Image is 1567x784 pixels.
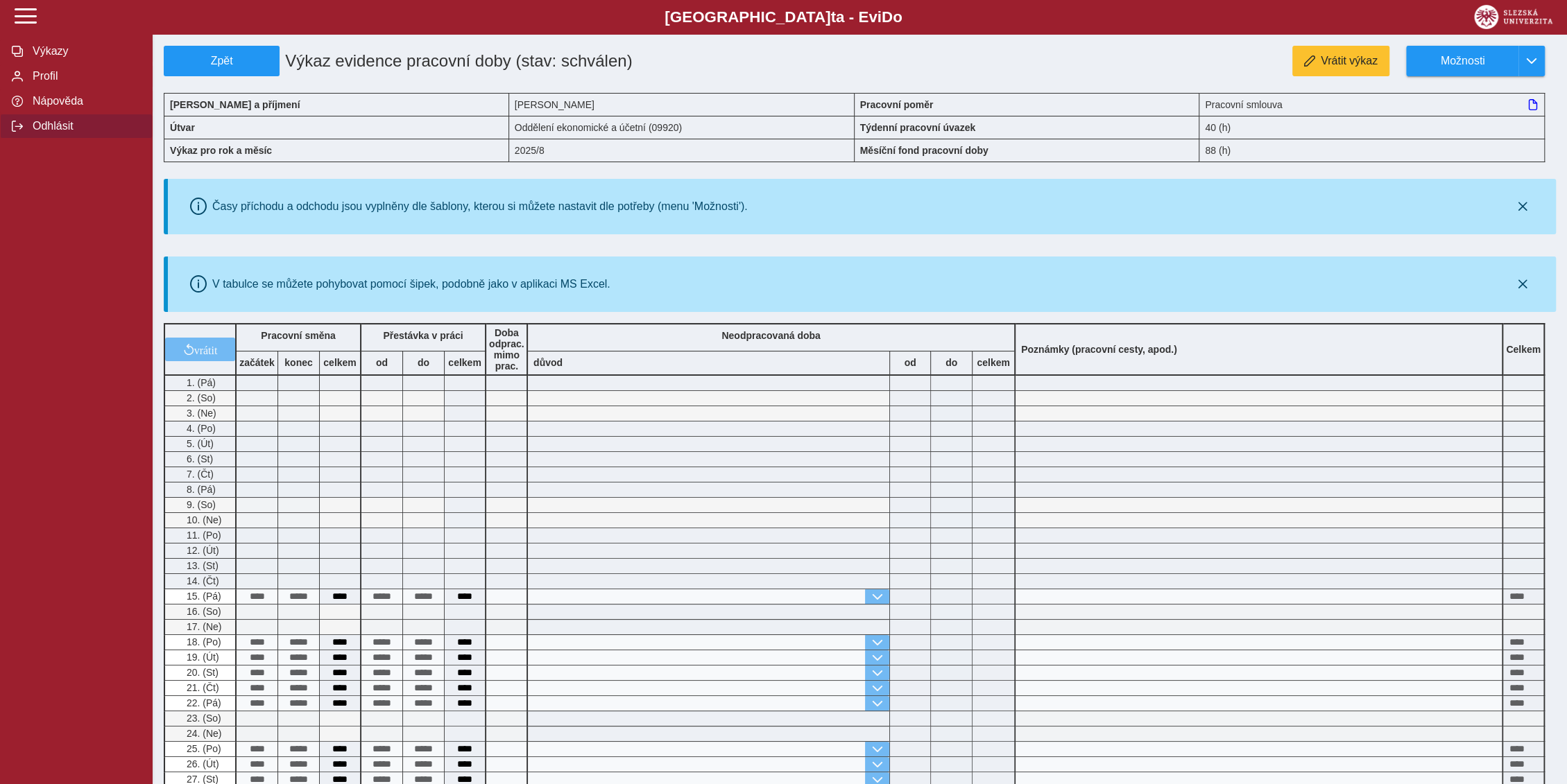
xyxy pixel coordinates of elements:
span: 18. (Po) [184,636,221,647]
span: 5. (Út) [184,438,214,449]
span: vrátit [194,344,218,355]
span: Odhlásit [28,120,141,132]
span: 3. (Ne) [184,408,216,419]
div: 40 (h) [1199,116,1545,139]
span: 12. (Út) [184,545,219,556]
button: Vrátit výkaz [1292,46,1389,76]
b: Celkem [1506,344,1541,355]
b: celkem [973,357,1014,368]
span: 10. (Ne) [184,514,222,525]
b: důvod [533,357,563,368]
b: do [931,357,972,368]
div: Pracovní smlouva [1199,93,1545,116]
span: t [830,8,835,26]
b: Pracovní směna [261,330,335,341]
span: Možnosti [1418,55,1507,67]
b: [PERSON_NAME] a příjmení [170,99,300,110]
b: Týdenní pracovní úvazek [860,122,976,133]
b: Výkaz pro rok a měsíc [170,145,272,156]
span: Profil [28,70,141,82]
span: 7. (Čt) [184,469,214,480]
b: začátek [237,357,277,368]
span: 24. (Ne) [184,728,222,739]
span: 25. (Po) [184,743,221,754]
span: 8. (Pá) [184,484,216,495]
b: Poznámky (pracovní cesty, apod.) [1016,344,1183,355]
span: 17. (Ne) [184,621,222,632]
span: D [882,8,893,26]
span: 26. (Út) [184,758,219,769]
b: celkem [320,357,360,368]
span: 6. (St) [184,453,213,464]
b: celkem [445,357,485,368]
span: Nápověda [28,95,141,107]
div: Oddělení ekonomické a účetní (09920) [509,116,855,139]
div: Časy příchodu a odchodu jsou vyplněny dle šablony, kterou si můžete nastavit dle potřeby (menu 'M... [212,200,748,213]
h1: Výkaz evidence pracovní doby (stav: schválen) [280,46,744,76]
span: 16. (So) [184,606,221,617]
b: Přestávka v práci [383,330,463,341]
span: o [893,8,902,26]
b: od [361,357,402,368]
span: Výkazy [28,45,141,58]
b: Neodpracovaná doba [721,330,820,341]
span: 21. (Čt) [184,682,219,693]
b: konec [278,357,319,368]
span: 23. (So) [184,713,221,724]
div: V tabulce se můžete pohybovat pomocí šipek, podobně jako v aplikaci MS Excel. [212,278,610,290]
div: 2025/8 [509,139,855,162]
span: 20. (St) [184,667,219,678]
span: 4. (Po) [184,423,216,434]
b: do [403,357,444,368]
span: 2. (So) [184,392,216,403]
div: [PERSON_NAME] [509,93,855,116]
button: Možnosti [1406,46,1518,76]
b: [GEOGRAPHIC_DATA] a - Evi [42,8,1525,26]
b: Měsíční fond pracovní doby [860,145,988,156]
img: logo_web_su.png [1474,5,1552,29]
b: od [890,357,930,368]
span: 11. (Po) [184,530,221,541]
b: Doba odprac. mimo prac. [489,327,524,372]
span: 13. (St) [184,560,219,571]
span: Zpět [170,55,273,67]
button: vrátit [165,338,235,361]
div: 88 (h) [1199,139,1545,162]
span: Vrátit výkaz [1321,55,1378,67]
button: Zpět [164,46,280,76]
span: 9. (So) [184,499,216,510]
b: Pracovní poměr [860,99,934,110]
span: 15. (Pá) [184,591,221,602]
span: 1. (Pá) [184,377,216,388]
span: 14. (Čt) [184,575,219,586]
span: 22. (Pá) [184,697,221,708]
b: Útvar [170,122,195,133]
span: 19. (Út) [184,652,219,663]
